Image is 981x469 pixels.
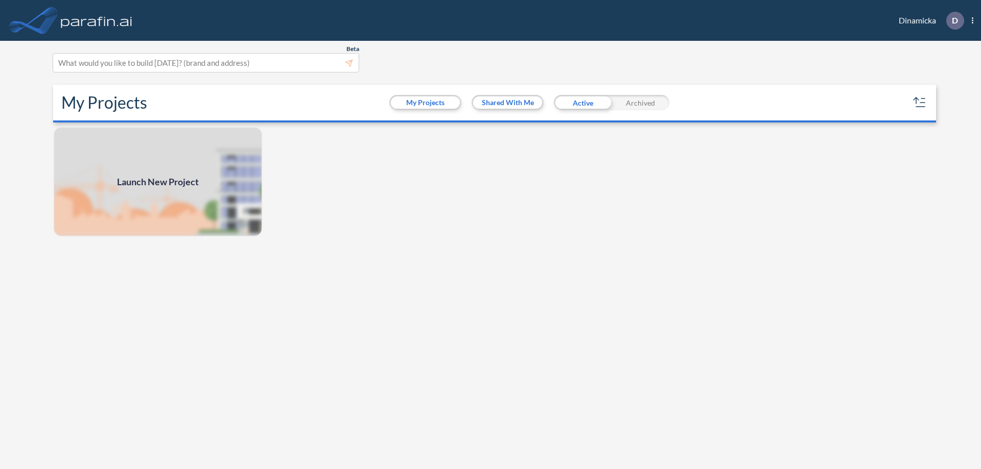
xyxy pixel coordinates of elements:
[59,10,134,31] img: logo
[346,45,359,53] span: Beta
[117,175,199,189] span: Launch New Project
[912,94,928,111] button: sort
[952,16,958,25] p: D
[554,95,612,110] div: Active
[612,95,669,110] div: Archived
[391,96,460,109] button: My Projects
[473,96,542,109] button: Shared With Me
[61,93,147,112] h2: My Projects
[53,127,263,237] a: Launch New Project
[53,127,263,237] img: add
[883,12,973,30] div: Dinamicka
